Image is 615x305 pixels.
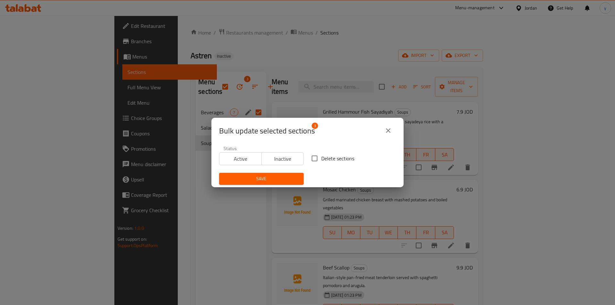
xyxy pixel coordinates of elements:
[261,152,304,165] button: Inactive
[224,175,299,183] span: Save
[312,123,318,129] span: 3
[219,126,315,136] span: Selected section count
[219,173,304,185] button: Save
[222,154,259,164] span: Active
[381,123,396,138] button: close
[264,154,301,164] span: Inactive
[321,155,354,162] span: Delete sections
[219,152,262,165] button: Active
